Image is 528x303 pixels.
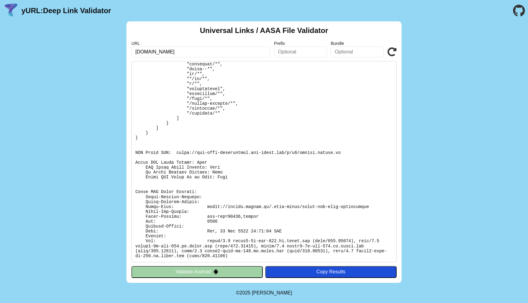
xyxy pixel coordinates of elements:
a: yURL:Deep Link Validator [21,6,111,15]
button: Validate Android [131,266,263,278]
h2: Universal Links / AASA File Validator [200,26,328,35]
footer: © [236,283,292,303]
input: Required [131,46,270,57]
label: URL [131,41,270,46]
label: Bundle [331,41,384,46]
div: Copy Results [268,269,394,275]
a: Michael Ibragimchayev's Personal Site [252,290,292,295]
img: yURL Logo [3,3,19,19]
img: droidIcon.svg [213,269,218,274]
button: Copy Results [265,266,397,278]
input: Optional [274,46,327,57]
input: Optional [331,46,384,57]
span: 2025 [240,290,251,295]
label: Prefix [274,41,327,46]
pre: Lorem ipsu do: sitam://consec.adipis.el/.sedd-eiusm/tempo-inc-utla-etdoloremag Al Enimadmi: Veni ... [131,61,397,262]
